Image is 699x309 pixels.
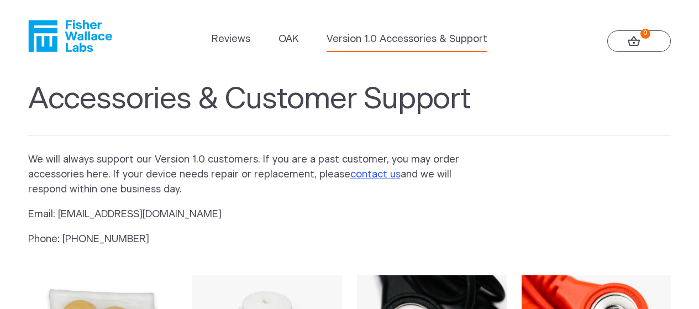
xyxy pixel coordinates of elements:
[28,232,479,247] p: Phone: [PHONE_NUMBER]
[278,32,298,47] a: OAK
[28,207,479,222] p: Email: [EMAIL_ADDRESS][DOMAIN_NAME]
[212,32,250,47] a: Reviews
[28,20,112,52] a: Fisher Wallace
[327,32,487,47] a: Version 1.0 Accessories & Support
[28,82,671,135] h1: Accessories & Customer Support
[350,170,401,180] a: contact us
[607,30,671,52] a: 0
[28,153,479,197] p: We will always support our Version 1.0 customers. If you are a past customer, you may order acces...
[640,29,650,39] strong: 0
